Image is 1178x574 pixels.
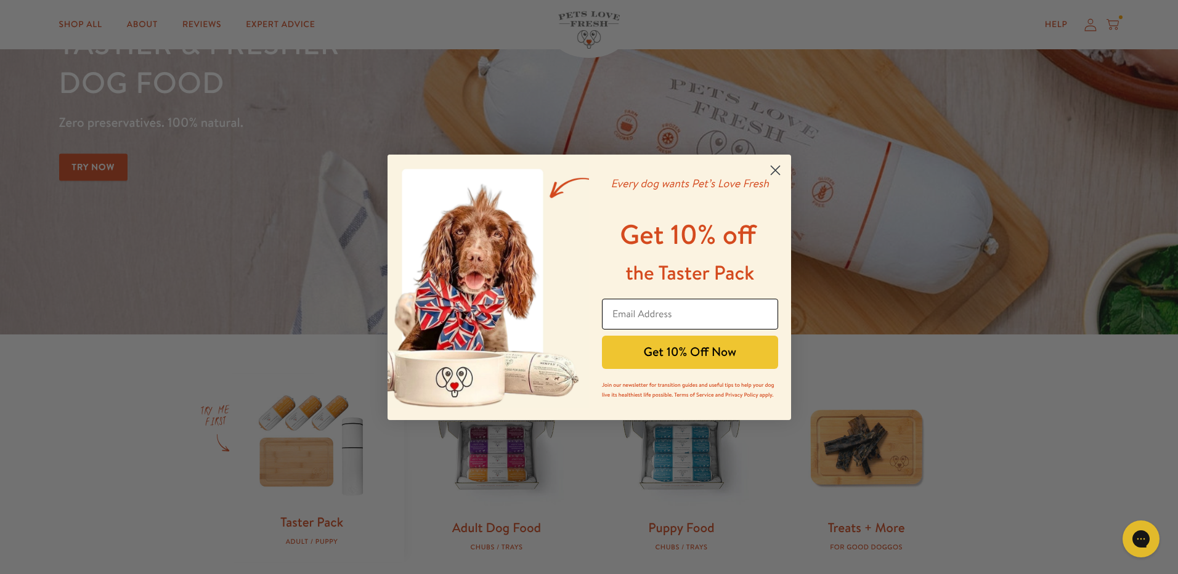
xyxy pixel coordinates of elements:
[611,176,769,191] em: Every dog wants Pet’s Love Fresh
[1116,516,1166,562] iframe: Gorgias live chat messenger
[388,155,590,420] img: a400ef88-77f9-4908-94a9-4c138221a682.jpeg
[602,336,778,369] button: Get 10% Off Now
[765,160,786,181] button: Close dialog
[602,381,774,398] span: Join our newsletter for transition guides and useful tips to help your dog live its healthiest li...
[602,299,778,329] input: Email Address
[625,259,754,286] span: the Taster Pack
[620,216,756,253] span: Get 10% off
